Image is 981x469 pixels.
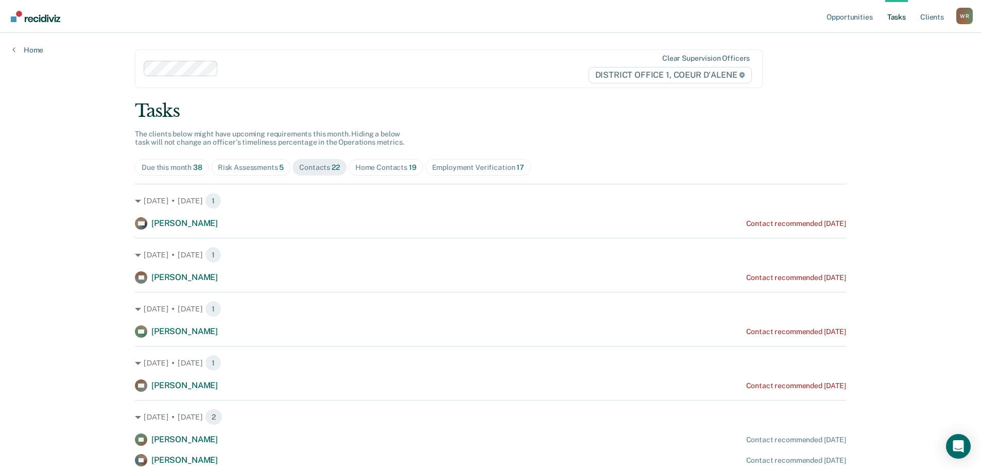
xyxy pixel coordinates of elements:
div: W R [956,8,973,24]
span: [PERSON_NAME] [151,455,218,465]
span: 1 [205,193,221,209]
span: 17 [517,163,524,171]
div: Contact recommended [DATE] [746,456,846,465]
div: [DATE] • [DATE] 1 [135,355,846,371]
span: 1 [205,247,221,263]
div: Contacts [299,163,340,172]
span: 19 [409,163,417,171]
div: Contact recommended [DATE] [746,436,846,444]
div: [DATE] • [DATE] 2 [135,409,846,425]
div: Due this month [142,163,202,172]
span: [PERSON_NAME] [151,218,218,228]
span: [PERSON_NAME] [151,380,218,390]
div: Employment Verification [432,163,524,172]
div: Open Intercom Messenger [946,434,971,459]
span: 2 [205,409,222,425]
div: Risk Assessments [218,163,284,172]
div: Clear supervision officers [662,54,750,63]
div: [DATE] • [DATE] 1 [135,301,846,317]
div: Tasks [135,100,846,121]
a: Home [12,45,43,55]
div: Contact recommended [DATE] [746,273,846,282]
span: 5 [279,163,284,171]
span: [PERSON_NAME] [151,435,218,444]
button: Profile dropdown button [956,8,973,24]
span: 22 [332,163,340,171]
span: 1 [205,301,221,317]
div: Home Contacts [355,163,417,172]
span: [PERSON_NAME] [151,272,218,282]
div: [DATE] • [DATE] 1 [135,247,846,263]
span: [PERSON_NAME] [151,326,218,336]
span: 1 [205,355,221,371]
span: DISTRICT OFFICE 1, COEUR D'ALENE [589,67,752,83]
span: The clients below might have upcoming requirements this month. Hiding a below task will not chang... [135,130,404,147]
div: [DATE] • [DATE] 1 [135,193,846,209]
div: Contact recommended [DATE] [746,327,846,336]
img: Recidiviz [11,11,60,22]
div: Contact recommended [DATE] [746,381,846,390]
span: 38 [193,163,202,171]
div: Contact recommended [DATE] [746,219,846,228]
